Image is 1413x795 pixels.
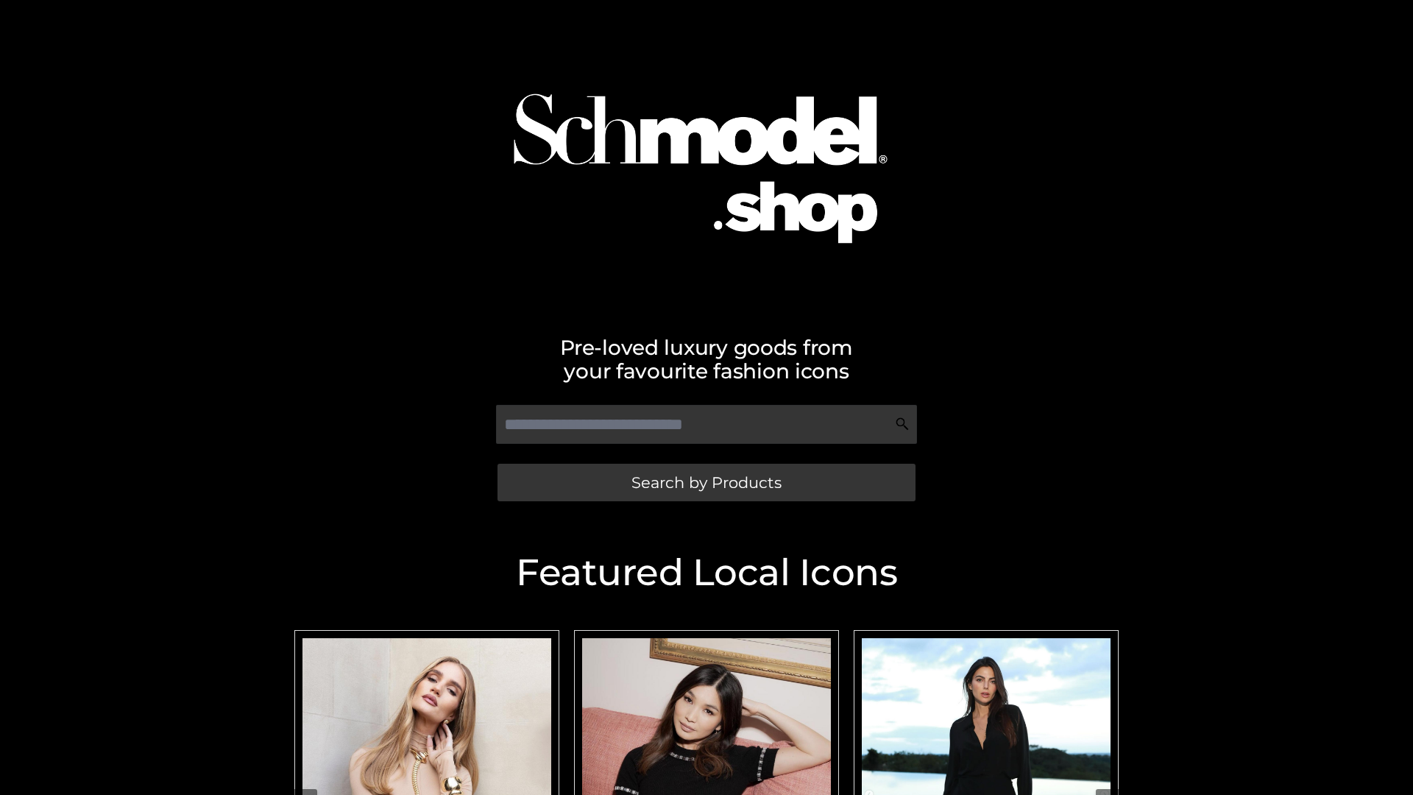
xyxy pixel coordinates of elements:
h2: Featured Local Icons​ [287,554,1126,591]
a: Search by Products [497,464,916,501]
h2: Pre-loved luxury goods from your favourite fashion icons [287,336,1126,383]
span: Search by Products [631,475,782,490]
img: Search Icon [895,417,910,431]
